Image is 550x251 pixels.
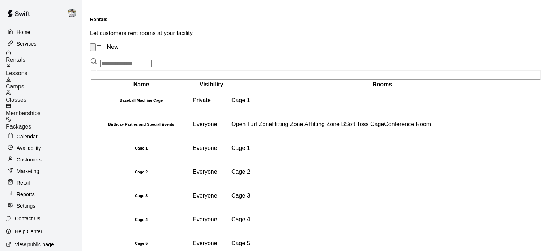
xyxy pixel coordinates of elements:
a: New [96,44,118,50]
span: Cage 4 [231,216,250,222]
h6: Cage 4 [91,217,191,222]
span: Private [193,97,211,103]
div: Justin Dunning [66,6,81,20]
div: This service is visible to all of your customers [193,145,230,151]
h6: Cage 2 [91,170,191,174]
a: Memberships [6,103,81,117]
span: Cage 3 [231,192,250,199]
span: Everyone [193,240,217,246]
p: Contact Us [15,215,40,222]
a: Rentals [6,50,81,63]
span: Lessons [6,70,27,76]
p: Reports [17,191,35,198]
a: Services [6,38,76,49]
span: Packages [6,124,31,130]
p: Customers [17,156,42,163]
a: Reports [6,189,76,200]
span: Everyone [193,121,217,127]
span: Camps [6,83,24,90]
div: This service is visible to all of your customers [193,240,230,247]
h6: Cage 5 [91,241,191,246]
a: Settings [6,200,76,211]
span: Everyone [193,169,217,175]
h5: Rentals [90,17,541,22]
p: Home [17,29,30,36]
span: Rentals [6,57,25,63]
div: This service is visible to all of your customers [193,169,230,175]
a: Calendar [6,131,76,142]
h6: Baseball Machine Cage [91,98,191,103]
p: Settings [17,202,35,209]
span: Cage 1 [231,97,250,103]
img: Justin Dunning [68,9,76,17]
span: Cage 1 [231,145,250,151]
b: Name [133,81,149,87]
a: Packages [6,117,81,130]
span: Open Turf Zone [231,121,272,127]
a: Customers [6,154,76,165]
b: Rooms [372,81,392,87]
div: This service is visible to all of your customers [193,121,230,127]
p: Marketing [17,168,39,175]
b: Visibility [200,81,223,87]
span: Everyone [193,145,217,151]
p: Retail [17,179,30,186]
span: Classes [6,97,26,103]
div: This service is visible to all of your customers [193,192,230,199]
p: Services [17,40,37,47]
span: Soft Toss Cage [345,121,384,127]
a: Marketing [6,166,76,177]
p: View public page [15,241,54,248]
a: Retail [6,177,76,188]
h6: Birthday Parties and Special Events [91,122,191,126]
span: Hitting Zone B [308,121,345,127]
p: Calendar [17,133,38,140]
p: Availability [17,144,41,152]
a: Availability [6,143,76,153]
span: Memberships [6,110,40,116]
span: Everyone [193,192,217,199]
a: Camps [6,77,81,90]
button: Rental settings [90,43,96,51]
a: Classes [6,90,81,103]
span: Cage 2 [231,169,250,175]
a: Lessons [6,63,81,77]
div: This service is visible to all of your customers [193,216,230,223]
span: Everyone [193,216,217,222]
p: Let customers rent rooms at your facility. [90,30,541,36]
span: Cage 5 [231,240,250,246]
p: Help Center [15,228,42,235]
span: Conference Room [384,121,431,127]
a: Home [6,27,76,38]
h6: Cage 1 [91,146,191,150]
h6: Cage 3 [91,194,191,198]
span: Hitting Zone A [272,121,308,127]
div: This service is hidden, and can only be accessed via a direct link [193,97,230,104]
